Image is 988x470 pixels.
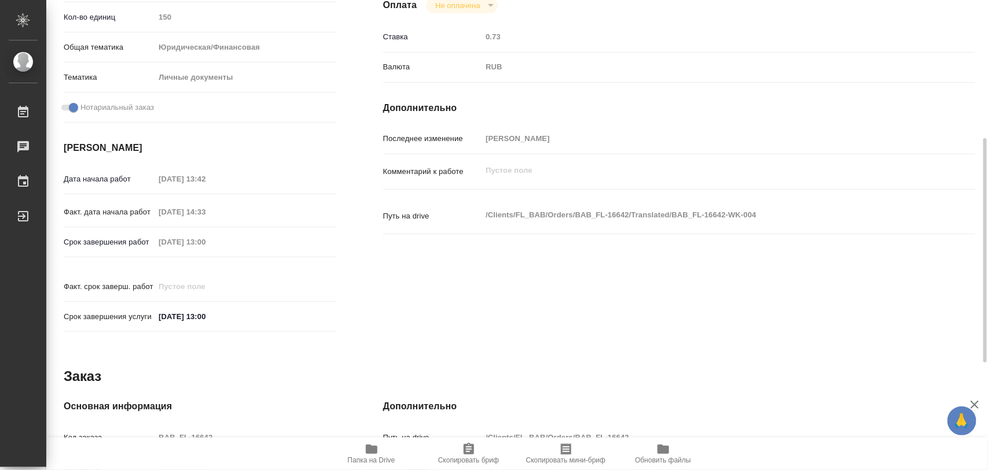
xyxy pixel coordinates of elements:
[947,406,976,435] button: 🙏
[526,456,605,464] span: Скопировать мини-бриф
[155,308,256,325] input: ✎ Введи что-нибудь
[615,438,712,470] button: Обновить файлы
[517,438,615,470] button: Скопировать мини-бриф
[155,68,336,87] div: Личные документы
[155,203,256,220] input: Пустое поле
[155,38,336,57] div: Юридическая/Финансовая
[383,166,482,177] p: Комментарий к работе
[438,456,499,464] span: Скопировать бриф
[155,171,256,187] input: Пустое поле
[155,234,256,250] input: Пустое поле
[432,1,483,10] button: Не оплачена
[64,281,155,293] p: Факт. срок заверш. работ
[64,236,155,248] p: Срок завершения работ
[383,133,482,145] p: Последнее изменение
[155,429,336,446] input: Пустое поле
[383,432,482,443] p: Путь на drive
[64,141,337,155] h4: [PERSON_NAME]
[420,438,517,470] button: Скопировать бриф
[383,399,975,413] h4: Дополнительно
[64,42,155,53] p: Общая тематика
[383,61,482,73] p: Валюта
[64,311,155,323] p: Срок завершения услуги
[482,130,925,147] input: Пустое поле
[64,72,155,83] p: Тематика
[80,102,154,113] span: Нотариальный заказ
[64,367,101,386] h2: Заказ
[482,57,925,77] div: RUB
[482,429,925,446] input: Пустое поле
[482,205,925,225] textarea: /Clients/FL_BAB/Orders/BAB_FL-16642/Translated/BAB_FL-16642-WK-004
[155,9,336,25] input: Пустое поле
[64,399,337,413] h4: Основная информация
[323,438,420,470] button: Папка на Drive
[64,206,155,218] p: Факт. дата начала работ
[155,278,256,295] input: Пустое поле
[383,210,482,222] p: Путь на drive
[64,432,155,443] p: Код заказа
[482,28,925,45] input: Пустое поле
[348,456,395,464] span: Папка на Drive
[383,31,482,43] p: Ставка
[64,173,155,185] p: Дата начала работ
[383,101,975,115] h4: Дополнительно
[635,456,691,464] span: Обновить файлы
[952,409,972,433] span: 🙏
[64,12,155,23] p: Кол-во единиц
